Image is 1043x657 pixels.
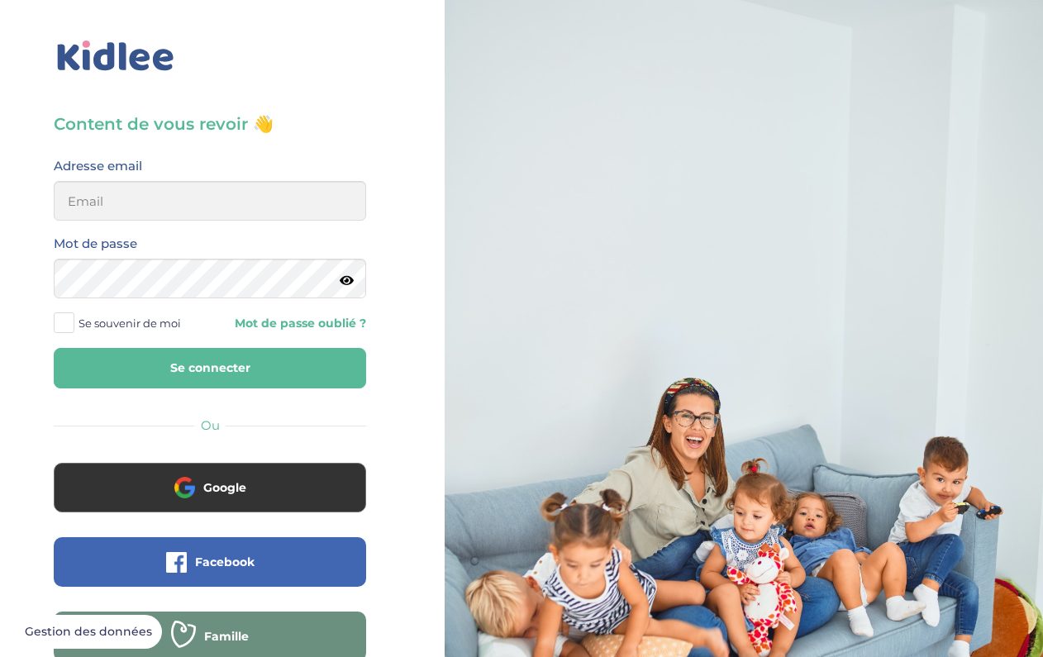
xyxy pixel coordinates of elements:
span: Se souvenir de moi [79,312,181,334]
button: Google [54,463,366,512]
label: Mot de passe [54,233,137,255]
input: Email [54,181,366,221]
span: Famille [204,628,249,645]
span: Ou [201,417,220,433]
label: Adresse email [54,155,142,177]
a: Google [54,491,366,507]
img: facebook.png [166,552,187,573]
button: Gestion des données [15,615,162,650]
a: Facebook [54,565,366,581]
a: Famille [54,640,366,655]
span: Facebook [195,554,255,570]
h3: Content de vous revoir 👋 [54,112,366,136]
button: Facebook [54,537,366,587]
span: Gestion des données [25,625,152,640]
a: Mot de passe oublié ? [222,316,366,331]
button: Se connecter [54,348,366,388]
span: Google [203,479,246,496]
img: google.png [174,477,195,498]
img: logo_kidlee_bleu [54,37,178,75]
